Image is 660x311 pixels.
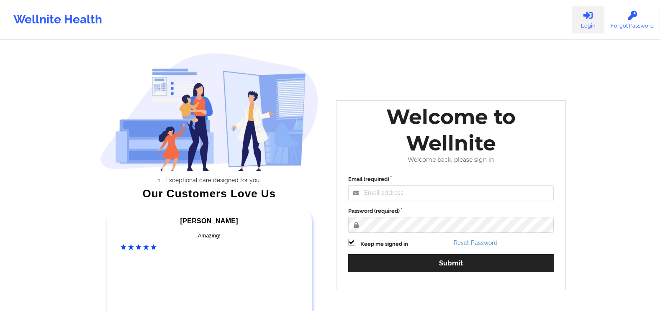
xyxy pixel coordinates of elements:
[348,185,554,201] input: Email address
[348,254,554,272] button: Submit
[100,53,318,171] img: wellnite-auth-hero_200.c722682e.png
[604,6,660,33] a: Forgot Password
[348,207,554,215] label: Password (required)
[454,240,498,246] a: Reset Password
[100,189,318,198] div: Our Customers Love Us
[342,104,560,156] div: Welcome to Wellnite
[180,217,238,224] span: [PERSON_NAME]
[572,6,604,33] a: Login
[342,156,560,163] div: Welcome back, please sign in
[108,177,318,184] li: Exceptional care designed for you.
[348,175,554,184] label: Email (required)
[360,240,408,248] label: Keep me signed in
[121,232,298,240] div: Amazing!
